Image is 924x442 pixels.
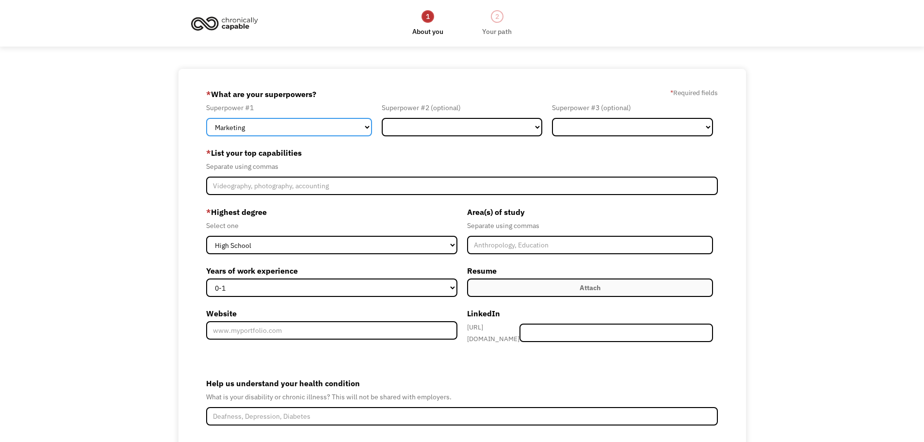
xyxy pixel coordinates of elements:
label: Help us understand your health condition [206,376,718,391]
input: Deafness, Depression, Diabetes [206,407,718,426]
a: 1About you [412,9,443,37]
a: 2Your path [482,9,512,37]
label: Years of work experience [206,263,457,278]
div: [URL][DOMAIN_NAME] [467,321,520,344]
div: Separate using commas [467,220,713,231]
div: What is your disability or chronic illness? This will not be shared with employers. [206,391,718,403]
div: 1 [421,10,434,23]
div: Separate using commas [206,161,718,172]
label: Highest degree [206,204,457,220]
div: Attach [580,282,600,294]
div: Superpower #2 (optional) [382,102,543,114]
label: LinkedIn [467,306,713,321]
input: Anthropology, Education [467,236,713,254]
label: What are your superpowers? [206,86,316,102]
label: Website [206,306,457,321]
label: Attach [467,278,713,297]
label: Area(s) of study [467,204,713,220]
img: Chronically Capable logo [188,13,261,34]
input: Videography, photography, accounting [206,177,718,195]
input: www.myportfolio.com [206,321,457,340]
div: Your path [482,26,512,37]
div: 2 [491,10,503,23]
label: Resume [467,263,713,278]
div: Select one [206,220,457,231]
div: Superpower #3 (optional) [552,102,713,114]
div: Superpower #1 [206,102,372,114]
label: Required fields [670,87,718,98]
label: List your top capabilities [206,145,718,161]
div: About you [412,26,443,37]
